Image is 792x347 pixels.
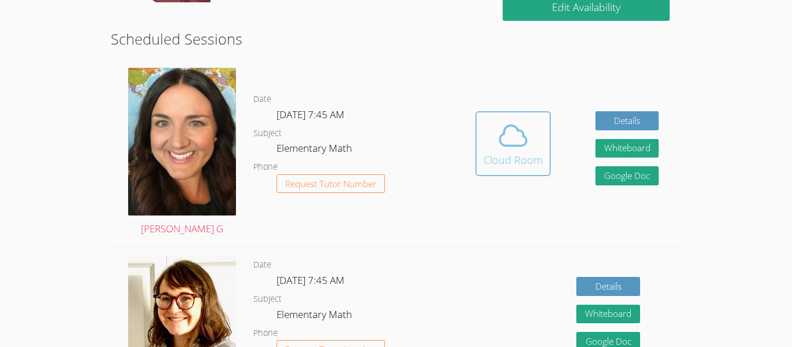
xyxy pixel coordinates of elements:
a: Details [576,277,640,296]
dd: Elementary Math [277,140,354,160]
button: Cloud Room [475,111,551,176]
a: [PERSON_NAME] G [128,68,236,237]
img: avatar.png [128,68,236,215]
button: Whiteboard [576,305,640,324]
a: Details [595,111,659,130]
span: Request Tutor Number [285,180,376,188]
h2: Scheduled Sessions [111,28,681,50]
button: Request Tutor Number [277,174,385,193]
dt: Phone [253,326,278,341]
button: Whiteboard [595,139,659,158]
span: [DATE] 7:45 AM [277,108,344,121]
dt: Date [253,258,271,272]
dt: Subject [253,292,282,306]
span: [DATE] 7:45 AM [277,273,344,287]
dt: Date [253,92,271,107]
dd: Elementary Math [277,306,354,326]
dt: Phone [253,160,278,174]
div: Cloud Room [484,152,543,168]
dt: Subject [253,126,282,141]
a: Google Doc [595,166,659,185]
